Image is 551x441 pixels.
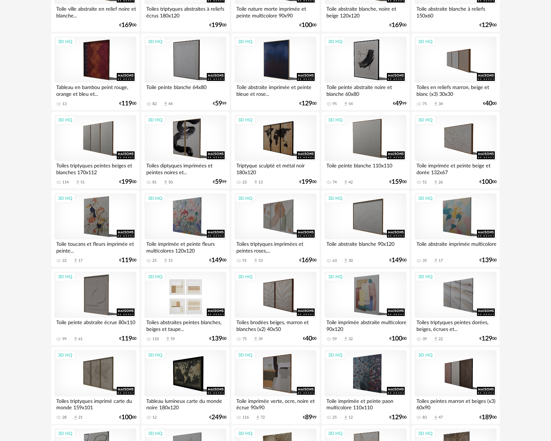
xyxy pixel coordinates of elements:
div: € 00 [389,415,406,420]
span: Download icon [343,180,348,185]
span: Download icon [343,101,348,107]
div: 13 [258,180,263,185]
div: Toile peinte blanche 110x110 [325,161,406,175]
div: Toile abstraite blanche, noire et beige 120x120 [325,4,406,19]
div: Toile imprimée verte, ocre, noire et écrue 90x90 [235,396,316,411]
span: Download icon [433,101,439,107]
div: 72 [261,415,265,420]
div: 3D HQ [145,115,166,125]
div: € 00 [209,258,226,263]
div: € 00 [479,415,497,420]
div: 44 [168,102,173,107]
div: € 00 [303,336,316,341]
div: Toile imprimée abstraite multicolore 90x120 [325,318,406,332]
a: 3D HQ Toiles abstraites peintes blanches, beiges et taupe... 110 Download icon 59 €13900 [141,269,230,346]
div: 39 [258,337,263,342]
div: € 99 [213,180,226,185]
div: 3D HQ [145,351,166,360]
a: 3D HQ Toile imprimée et peinte beige et dorée 132x67 51 Download icon 26 €10000 [411,112,500,189]
span: 199 [121,180,132,185]
div: 3D HQ [325,194,346,203]
div: € 00 [389,23,406,28]
span: Download icon [343,258,348,263]
span: Download icon [73,336,78,342]
a: 3D HQ Toile imprimée verte, ocre, noire et écrue 90x90 116 Download icon 72 €8999 [231,347,320,424]
span: 129 [392,415,402,420]
span: Download icon [433,258,439,263]
div: 3D HQ [325,351,346,360]
span: 119 [121,258,132,263]
div: € 00 [479,180,497,185]
a: 3D HQ Toiles triptyques imprimé carte du monde 159x101 28 Download icon 21 €10000 [51,347,140,424]
div: 47 [439,415,443,420]
div: € 00 [299,258,316,263]
div: 3D HQ [325,115,346,125]
div: Toile imprimée et peinte beige et dorée 132x67 [415,161,497,175]
div: € 00 [389,336,406,341]
a: 3D HQ Toiles triptyques peintes beiges et blanches 170x112 114 Download icon 51 €19900 [51,112,140,189]
div: 3D HQ [415,194,436,203]
div: 3D HQ [235,115,256,125]
div: Toile nature morte imprimée et peinte multicolore 90x90 [235,4,316,19]
a: 3D HQ Toile peinte blanche 110x110 74 Download icon 42 €15900 [321,112,410,189]
div: 13 [62,102,67,107]
a: 3D HQ Toile abstraite imprimée et peinte bleue et rose... €12900 [231,33,320,110]
div: € 00 [299,23,316,28]
div: € 99 [393,101,406,106]
div: 3D HQ [55,351,75,360]
span: Download icon [163,258,168,263]
span: 40 [485,101,492,106]
span: Download icon [73,258,78,263]
div: Toiles en reliefs marron, beige et blanc (x3) 30x30 [415,83,497,97]
span: 100 [121,415,132,420]
div: 114 [62,180,69,185]
div: 3D HQ [415,115,436,125]
div: 95 [332,102,337,107]
div: € 00 [389,180,406,185]
span: Download icon [433,336,439,342]
div: 3D HQ [235,272,256,281]
div: 61 [78,337,83,342]
div: 3D HQ [55,194,75,203]
a: 3D HQ Tableau lumineux carte du monde noire 180x120 12 €24900 [141,347,230,424]
div: € 00 [119,180,136,185]
div: 26 [439,180,443,185]
div: 25 [152,258,157,263]
div: 3D HQ [55,37,75,46]
div: € 00 [299,101,316,106]
span: 129 [301,101,312,106]
div: 59 [332,337,337,342]
a: 3D HQ Toiles en reliefs marron, beige et blanc (x3) 30x30 75 Download icon 34 €4000 [411,33,500,110]
span: 169 [121,23,132,28]
div: 34 [439,102,443,107]
div: Toile peinte abstraite noire et blanche 60x80 [325,83,406,97]
div: 53 [258,258,263,263]
span: 40 [305,336,312,341]
span: Download icon [163,180,168,185]
a: 3D HQ Toile abstraite blanche 90x120 63 Download icon 30 €14900 [321,190,410,267]
span: Download icon [253,258,258,263]
a: 3D HQ Toiles triptyques imprimées et peintes roses,... 91 Download icon 53 €16900 [231,190,320,267]
span: 100 [301,23,312,28]
div: € 00 [479,23,497,28]
div: 81 [152,180,157,185]
a: 3D HQ Toile toucans et fleurs imprimée et peinte... 22 Download icon 17 €11900 [51,190,140,267]
span: Download icon [253,180,258,185]
span: 119 [121,101,132,106]
div: 50 [168,180,173,185]
div: 75 [423,102,427,107]
div: 3D HQ [55,272,75,281]
div: € 00 [483,101,497,106]
div: Toiles triptyques imprimé carte du monde 159x101 [54,396,136,411]
span: 59 [215,180,222,185]
div: 22 [62,258,67,263]
div: 82 [152,102,157,107]
div: Toiles triptyques abstraites à reliefs écrus 180x120 [145,4,226,19]
div: 75 [242,337,247,342]
div: 74 [332,180,337,185]
span: 149 [211,258,222,263]
div: 35 [423,258,427,263]
div: 51 [423,180,427,185]
div: € 00 [119,101,136,106]
div: € 00 [479,336,497,341]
